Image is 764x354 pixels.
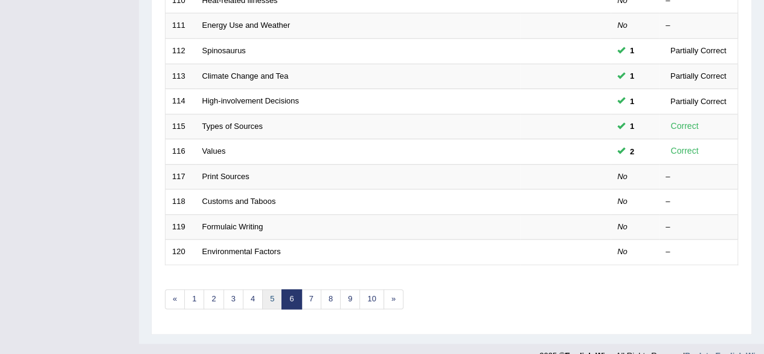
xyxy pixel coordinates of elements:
[666,246,731,258] div: –
[243,289,263,309] a: 4
[666,70,731,82] div: Partially Correct
[340,289,360,309] a: 9
[223,289,243,309] a: 3
[617,247,628,256] em: No
[666,95,731,108] div: Partially Correct
[625,120,639,133] span: You can still take this question
[666,221,731,233] div: –
[625,44,639,57] span: You can still take this question
[384,289,403,309] a: »
[666,196,731,208] div: –
[165,38,196,64] td: 112
[301,289,321,309] a: 7
[165,189,196,215] td: 118
[625,70,639,82] span: You can still take this question
[165,214,196,240] td: 119
[262,289,282,309] a: 5
[165,164,196,189] td: 117
[202,71,289,80] a: Climate Change and Tea
[202,46,246,55] a: Spinosaurus
[165,13,196,39] td: 111
[666,20,731,31] div: –
[165,64,196,89] td: 113
[617,222,628,231] em: No
[666,119,704,133] div: Correct
[165,139,196,165] td: 116
[617,21,628,30] em: No
[165,289,185,309] a: «
[666,144,704,158] div: Correct
[165,89,196,114] td: 114
[617,172,628,181] em: No
[165,240,196,265] td: 120
[202,197,276,206] a: Customs and Taboos
[321,289,341,309] a: 8
[202,21,291,30] a: Energy Use and Weather
[202,96,299,105] a: High-involvement Decisions
[617,197,628,206] em: No
[184,289,204,309] a: 1
[666,44,731,57] div: Partially Correct
[204,289,223,309] a: 2
[625,95,639,108] span: You can still take this question
[281,289,301,309] a: 6
[666,171,731,183] div: –
[625,145,639,158] span: You can still take this question
[202,146,226,156] a: Values
[202,222,263,231] a: Formulaic Writing
[202,122,263,131] a: Types of Sources
[165,114,196,139] td: 115
[202,247,281,256] a: Environmental Factors
[202,172,249,181] a: Print Sources
[359,289,384,309] a: 10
